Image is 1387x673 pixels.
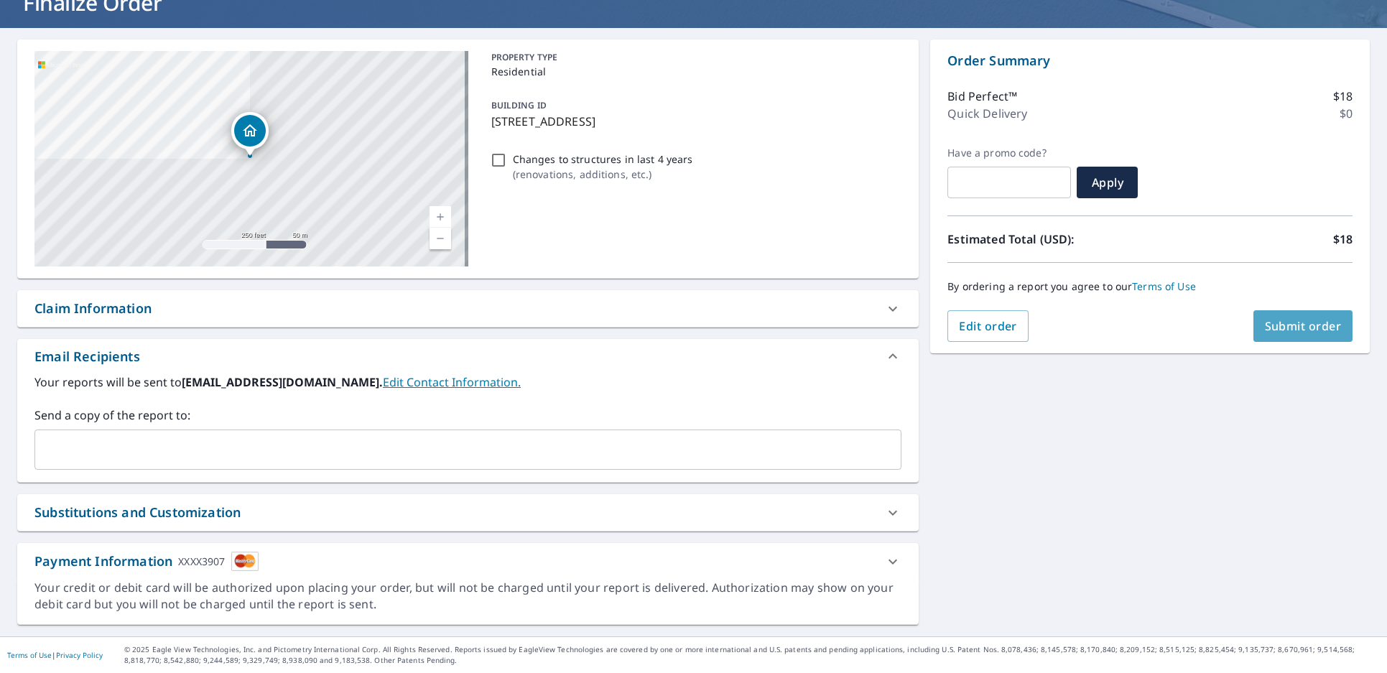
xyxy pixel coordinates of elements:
p: $0 [1340,105,1353,122]
p: Bid Perfect™ [947,88,1017,105]
label: Send a copy of the report to: [34,407,901,424]
a: Terms of Use [1132,279,1196,293]
p: Order Summary [947,51,1353,70]
div: Payment Information [34,552,259,571]
a: Terms of Use [7,650,52,660]
span: Edit order [959,318,1017,334]
label: Your reports will be sent to [34,373,901,391]
a: EditContactInfo [383,374,521,390]
p: $18 [1333,231,1353,248]
div: XXXX3907 [178,552,225,571]
div: Dropped pin, building 1, Residential property, 257 Bellingham Ave Revere, MA 02151 [231,112,269,157]
span: Apply [1088,175,1126,190]
div: Your credit or debit card will be authorized upon placing your order, but will not be charged unt... [34,580,901,613]
p: $18 [1333,88,1353,105]
div: Payment InformationXXXX3907cardImage [17,543,919,580]
p: [STREET_ADDRESS] [491,113,896,130]
button: Submit order [1253,310,1353,342]
div: Claim Information [17,290,919,327]
p: PROPERTY TYPE [491,51,896,64]
a: Current Level 17, Zoom In [430,206,451,228]
div: Substitutions and Customization [34,503,241,522]
a: Current Level 17, Zoom Out [430,228,451,249]
p: © 2025 Eagle View Technologies, Inc. and Pictometry International Corp. All Rights Reserved. Repo... [124,644,1380,666]
p: Estimated Total (USD): [947,231,1150,248]
p: By ordering a report you agree to our [947,280,1353,293]
p: BUILDING ID [491,99,547,111]
a: Privacy Policy [56,650,103,660]
p: | [7,651,103,659]
p: Quick Delivery [947,105,1027,122]
b: [EMAIL_ADDRESS][DOMAIN_NAME]. [182,374,383,390]
p: Residential [491,64,896,79]
button: Edit order [947,310,1029,342]
div: Claim Information [34,299,152,318]
p: Changes to structures in last 4 years [513,152,693,167]
img: cardImage [231,552,259,571]
div: Email Recipients [34,347,140,366]
p: ( renovations, additions, etc. ) [513,167,693,182]
label: Have a promo code? [947,147,1071,159]
span: Submit order [1265,318,1342,334]
div: Substitutions and Customization [17,494,919,531]
button: Apply [1077,167,1138,198]
div: Email Recipients [17,339,919,373]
